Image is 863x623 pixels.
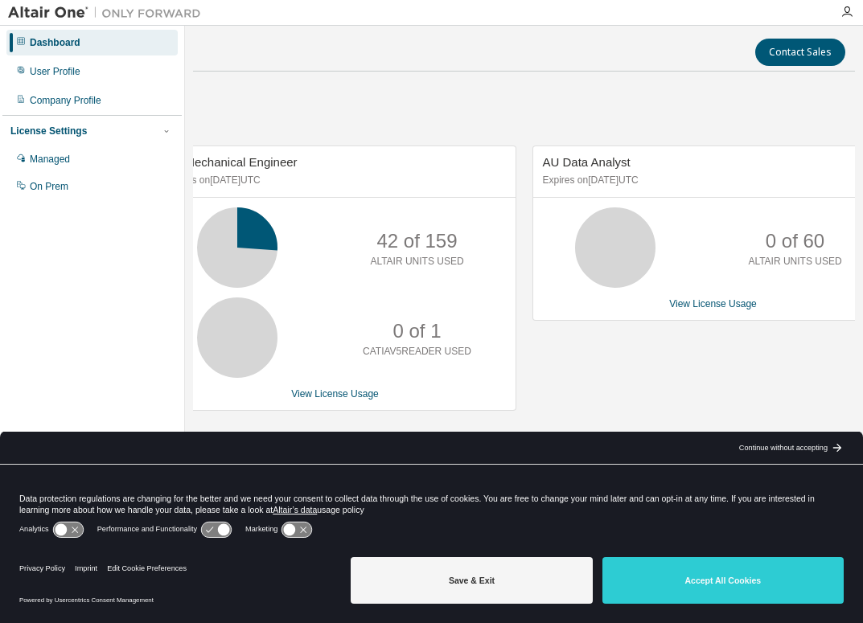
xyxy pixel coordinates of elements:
div: Company Profile [30,94,101,107]
div: User Profile [30,65,80,78]
span: AU Mechanical Engineer [165,155,298,169]
button: Contact Sales [755,39,845,66]
p: 0 of 60 [766,227,824,255]
p: ALTAIR UNITS USED [748,255,841,268]
div: Managed [30,153,70,166]
span: AU Data Analyst [543,155,631,169]
p: 42 of 159 [376,227,457,255]
div: License Settings [10,125,87,137]
p: CATIAV5READER USED [363,345,471,359]
a: View License Usage [291,388,379,400]
div: Dashboard [30,36,80,49]
p: 0 of 1 [392,318,441,345]
div: On Prem [30,180,68,193]
img: Altair One [8,5,209,21]
p: ALTAIR UNITS USED [370,255,463,268]
a: View License Usage [669,298,757,309]
p: Expires on [DATE] UTC [165,174,502,187]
